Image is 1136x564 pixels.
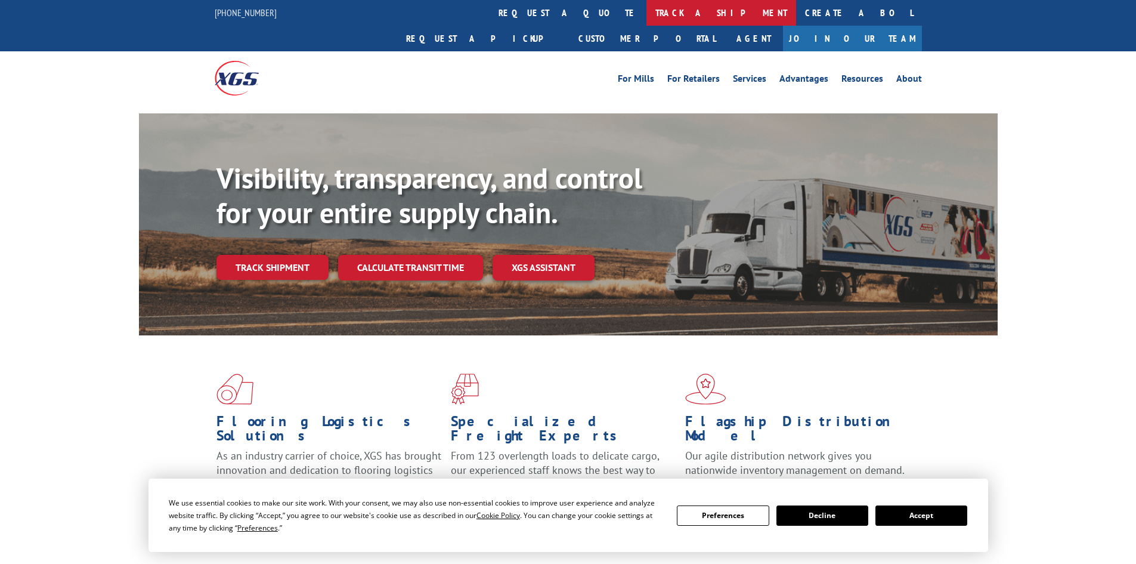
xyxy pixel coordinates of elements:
h1: Flooring Logistics Solutions [216,414,442,449]
span: Cookie Policy [476,510,520,520]
a: Join Our Team [783,26,922,51]
img: xgs-icon-flagship-distribution-model-red [685,374,726,405]
div: We use essential cookies to make our site work. With your consent, we may also use non-essential ... [169,497,663,534]
button: Accept [875,506,967,526]
p: From 123 overlength loads to delicate cargo, our experienced staff knows the best way to move you... [451,449,676,502]
img: xgs-icon-focused-on-flooring-red [451,374,479,405]
div: Cookie Consent Prompt [148,479,988,552]
a: About [896,74,922,87]
button: Preferences [677,506,769,526]
a: For Mills [618,74,654,87]
a: For Retailers [667,74,720,87]
img: xgs-icon-total-supply-chain-intelligence-red [216,374,253,405]
b: Visibility, transparency, and control for your entire supply chain. [216,159,642,231]
a: Customer Portal [569,26,725,51]
a: Services [733,74,766,87]
a: Resources [841,74,883,87]
span: As an industry carrier of choice, XGS has brought innovation and dedication to flooring logistics... [216,449,441,491]
h1: Flagship Distribution Model [685,414,911,449]
a: Request a pickup [397,26,569,51]
a: Calculate transit time [338,255,483,281]
a: Agent [725,26,783,51]
button: Decline [776,506,868,526]
a: [PHONE_NUMBER] [215,7,277,19]
span: Preferences [237,523,278,533]
a: XGS ASSISTANT [493,255,595,281]
span: Our agile distribution network gives you nationwide inventory management on demand. [685,449,905,477]
a: Track shipment [216,255,329,280]
a: Advantages [779,74,828,87]
h1: Specialized Freight Experts [451,414,676,449]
